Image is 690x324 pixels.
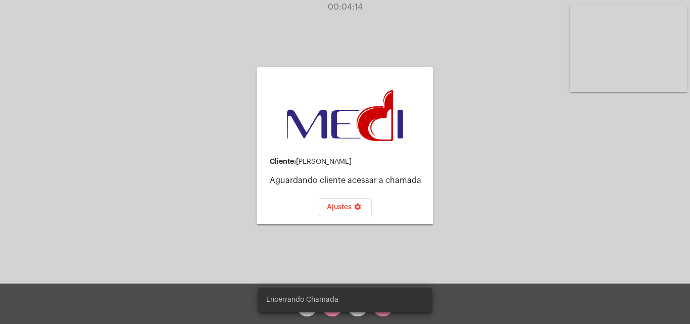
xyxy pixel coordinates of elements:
p: Aguardando cliente acessar a chamada [270,176,425,185]
div: [PERSON_NAME] [270,158,425,166]
mat-icon: settings [352,203,364,215]
strong: Cliente: [270,158,296,165]
img: d3a1b5fa-500b-b90f-5a1c-719c20e9830b.png [287,90,403,142]
span: 00:04:14 [328,3,363,11]
button: Ajustes [319,198,372,216]
span: Ajustes [327,204,364,211]
span: Encerrando Chamada [266,295,338,305]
